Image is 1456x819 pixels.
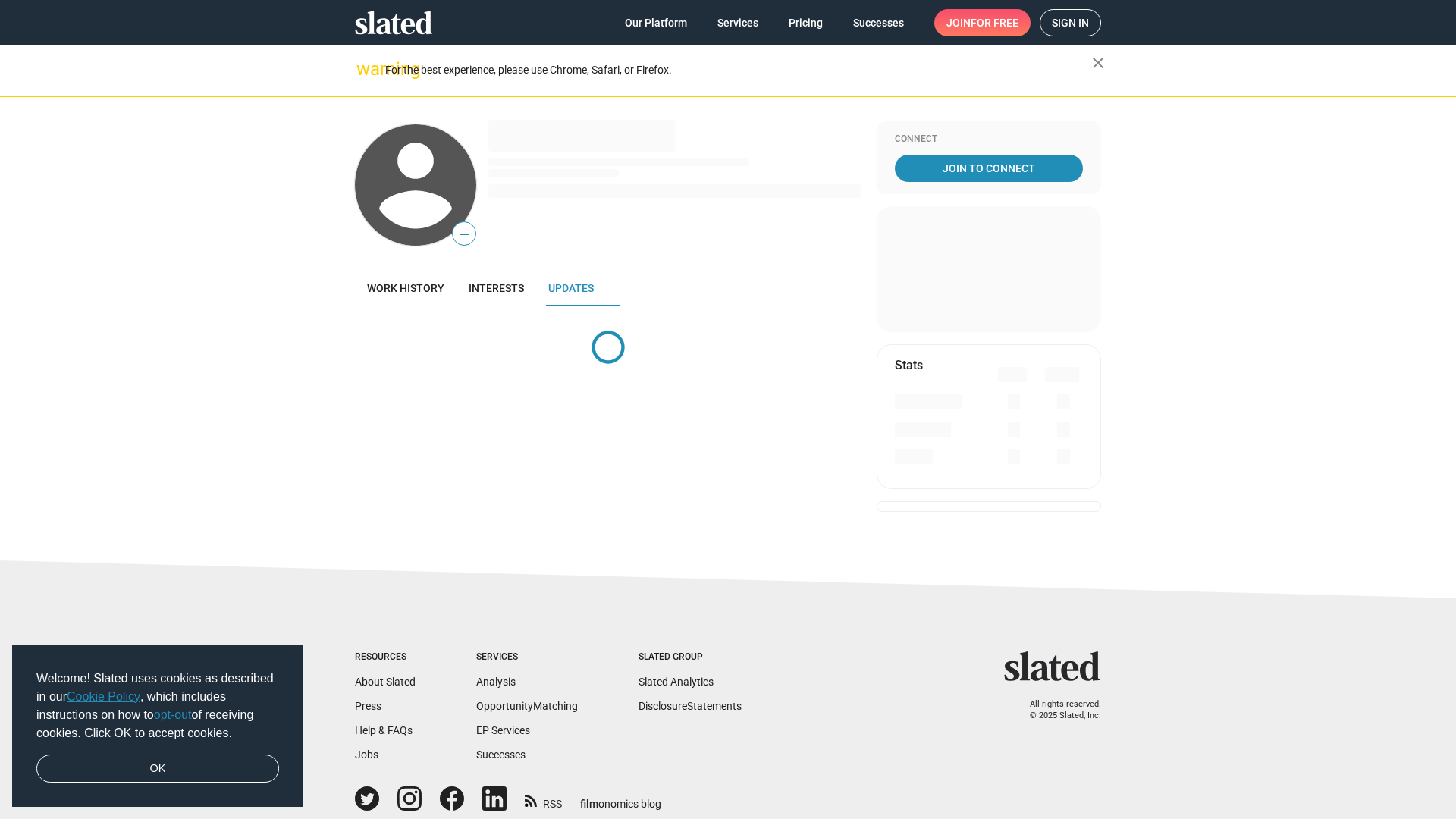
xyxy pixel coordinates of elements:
a: OpportunityMatching [476,700,578,712]
mat-icon: warning [356,60,375,78]
a: About Slated [355,676,416,688]
a: Pricing [777,9,835,36]
span: Services [717,9,758,36]
a: Joinfor free [934,9,1031,36]
span: for free [971,9,1018,36]
a: Sign in [1040,9,1101,36]
a: Press [355,700,381,712]
a: opt-out [154,708,192,721]
div: Resources [355,651,416,664]
a: Successes [476,748,526,761]
a: Successes [841,9,916,36]
a: Updates [536,270,606,306]
span: Sign in [1052,10,1089,36]
a: Analysis [476,676,516,688]
a: Work history [355,270,457,306]
a: Join To Connect [895,155,1083,182]
span: Join [946,9,1018,36]
span: Work history [367,282,444,294]
a: Our Platform [613,9,699,36]
mat-card-title: Stats [895,357,923,373]
div: For the best experience, please use Chrome, Safari, or Firefox. [385,60,1092,80]
span: Successes [853,9,904,36]
a: Help & FAQs [355,724,413,736]
a: EP Services [476,724,530,736]
div: Connect [895,133,1083,146]
a: dismiss cookie message [36,755,279,783]
span: Interests [469,282,524,294]
span: Our Platform [625,9,687,36]
span: film [580,798,598,810]
span: Pricing [789,9,823,36]
a: Services [705,9,770,36]
p: All rights reserved. © 2025 Slated, Inc. [1014,699,1101,721]
span: — [453,224,475,244]
a: RSS [525,788,562,811]
span: Updates [548,282,594,294]
a: DisclosureStatements [639,700,742,712]
a: filmonomics blog [580,785,661,811]
a: Interests [457,270,536,306]
span: Welcome! Slated uses cookies as described in our , which includes instructions on how to of recei... [36,670,279,742]
div: cookieconsent [12,645,303,808]
a: Jobs [355,748,378,761]
div: Services [476,651,578,664]
a: Slated Analytics [639,676,714,688]
div: Slated Group [639,651,742,664]
a: Cookie Policy [67,690,140,703]
span: Join To Connect [898,155,1080,182]
mat-icon: close [1089,54,1107,72]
